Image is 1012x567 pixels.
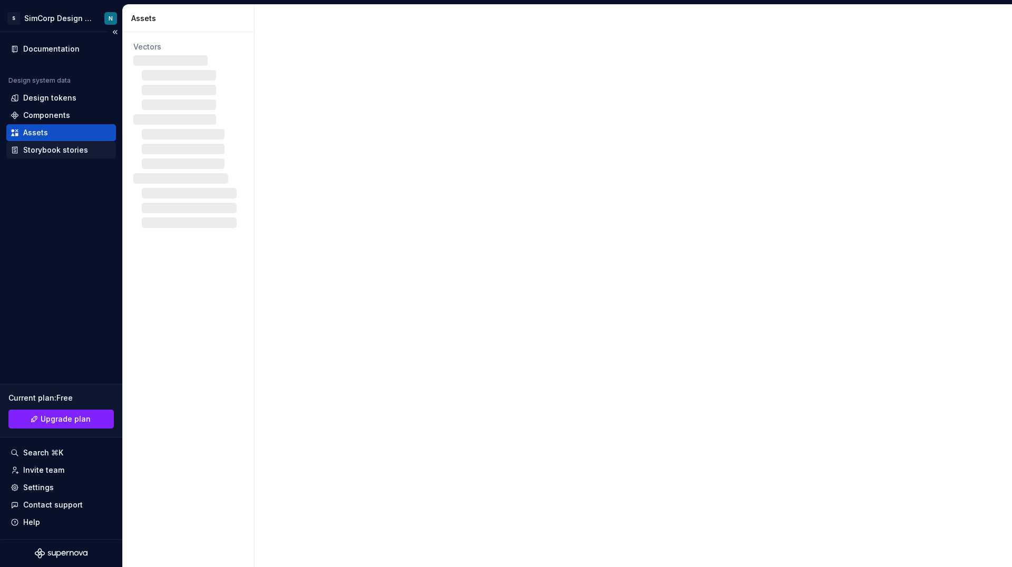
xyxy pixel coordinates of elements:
div: Design tokens [23,93,76,103]
button: Collapse sidebar [108,25,122,39]
a: Documentation [6,41,116,57]
div: Components [23,110,70,121]
a: Invite team [6,462,116,479]
div: Invite team [23,465,64,475]
button: Upgrade plan [8,410,114,429]
div: Help [23,517,40,528]
div: Vectors [133,42,244,52]
svg: Supernova Logo [35,548,87,559]
div: Search ⌘K [23,447,63,458]
div: Current plan : Free [8,393,114,403]
span: Upgrade plan [41,414,91,424]
div: Documentation [23,44,80,54]
div: Settings [23,482,54,493]
a: Assets [6,124,116,141]
a: Components [6,107,116,124]
div: Storybook stories [23,145,88,155]
div: Assets [131,13,250,24]
button: Contact support [6,496,116,513]
button: Search ⌘K [6,444,116,461]
div: N [109,14,113,23]
button: SSimCorp Design SystemN [2,7,120,29]
div: Contact support [23,500,83,510]
div: Assets [23,127,48,138]
div: S [7,12,20,25]
a: Storybook stories [6,142,116,158]
div: SimCorp Design System [24,13,92,24]
button: Help [6,514,116,531]
a: Settings [6,479,116,496]
a: Design tokens [6,89,116,106]
div: Design system data [8,76,71,85]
